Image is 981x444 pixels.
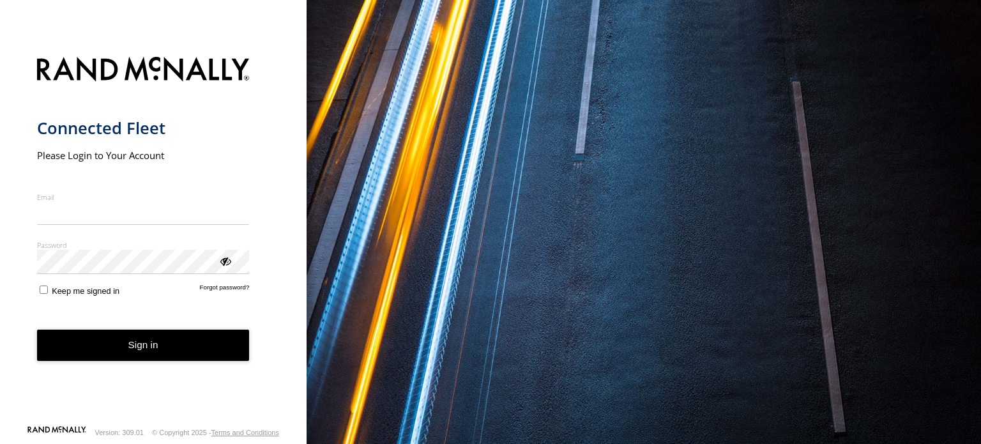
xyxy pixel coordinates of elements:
img: Rand McNally [37,54,250,87]
h1: Connected Fleet [37,118,250,139]
form: main [37,49,270,425]
label: Email [37,192,250,202]
span: Keep me signed in [52,286,119,296]
div: ViewPassword [218,254,231,267]
input: Keep me signed in [40,286,48,294]
label: Password [37,240,250,250]
button: Sign in [37,330,250,361]
div: © Copyright 2025 - [152,429,279,436]
a: Forgot password? [200,284,250,296]
div: Version: 309.01 [95,429,144,436]
a: Terms and Conditions [211,429,279,436]
h2: Please Login to Your Account [37,149,250,162]
a: Visit our Website [27,426,86,439]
